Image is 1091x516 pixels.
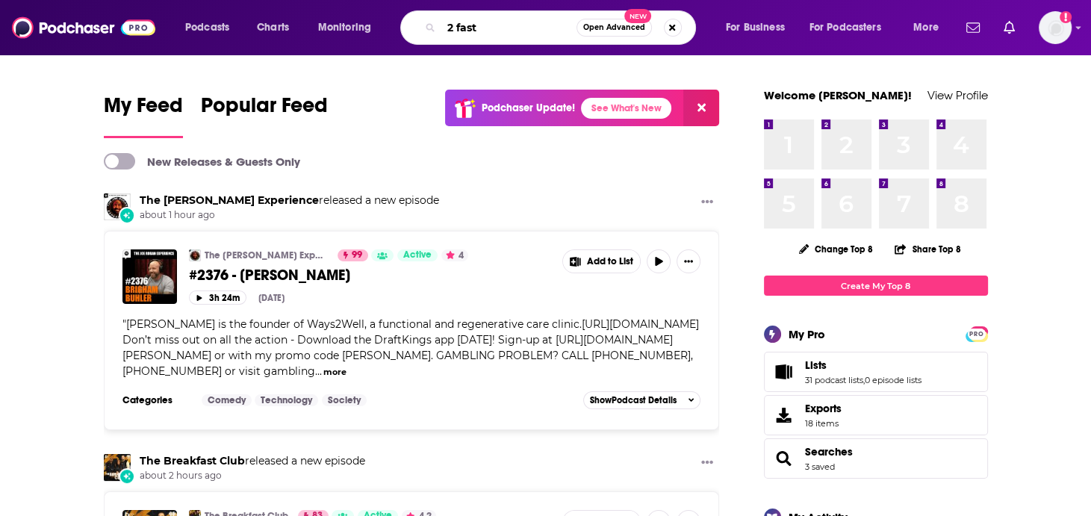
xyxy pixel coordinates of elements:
button: Show More Button [695,193,719,212]
a: Searches [769,448,799,469]
button: more [323,366,346,379]
div: Search podcasts, credits, & more... [414,10,710,45]
button: open menu [715,16,804,40]
span: Lists [805,358,827,372]
span: Logged in as TaraKennedy [1039,11,1072,44]
span: " [122,317,699,378]
span: My Feed [104,93,183,127]
span: Popular Feed [201,93,328,127]
span: about 2 hours ago [140,470,365,482]
span: Exports [805,402,842,415]
span: PRO [968,329,986,340]
a: New Releases & Guests Only [104,153,300,170]
span: Active [403,248,432,263]
svg: Add a profile image [1060,11,1072,23]
span: Monitoring [318,17,371,38]
button: Change Top 8 [790,240,883,258]
a: View Profile [927,88,988,102]
a: 3 saved [805,461,835,472]
a: Show notifications dropdown [998,15,1021,40]
button: open menu [800,16,903,40]
img: User Profile [1039,11,1072,44]
img: The Breakfast Club [104,454,131,481]
a: PRO [968,328,986,339]
span: [PERSON_NAME] is the founder of Ways2Well, a functional and regenerative care clinic.[URL][DOMAIN... [122,317,699,378]
a: Charts [247,16,298,40]
a: Show notifications dropdown [960,15,986,40]
span: #2376 - [PERSON_NAME] [189,266,350,285]
img: The Joe Rogan Experience [104,193,131,220]
h3: released a new episode [140,454,365,468]
span: 18 items [805,418,842,429]
a: The Breakfast Club [140,454,245,467]
span: Add to List [587,256,633,267]
a: Lists [805,358,921,372]
span: Show Podcast Details [590,395,677,405]
button: open menu [175,16,249,40]
a: 99 [338,249,368,261]
h3: released a new episode [140,193,439,208]
span: New [624,9,651,23]
h3: Categories [122,394,190,406]
div: [DATE] [258,293,285,303]
p: Podchaser Update! [482,102,575,114]
span: Charts [257,17,289,38]
span: Podcasts [185,17,229,38]
button: Open AdvancedNew [576,19,652,37]
button: Show More Button [563,250,641,273]
a: Lists [769,361,799,382]
span: More [913,17,939,38]
button: open menu [903,16,957,40]
a: My Feed [104,93,183,138]
a: Society [322,394,367,406]
a: #2376 - [PERSON_NAME] [189,266,552,285]
span: , [863,375,865,385]
span: Open Advanced [583,24,645,31]
a: Popular Feed [201,93,328,138]
a: 31 podcast lists [805,375,863,385]
span: Lists [764,352,988,392]
button: Show More Button [695,454,719,473]
a: Welcome [PERSON_NAME]! [764,88,912,102]
a: Create My Top 8 [764,276,988,296]
span: ... [315,364,322,378]
span: For Podcasters [809,17,881,38]
img: Podchaser - Follow, Share and Rate Podcasts [12,13,155,42]
input: Search podcasts, credits, & more... [441,16,576,40]
div: New Episode [119,207,135,223]
button: 4 [441,249,468,261]
a: Technology [255,394,318,406]
span: 99 [352,248,362,263]
a: Active [397,249,438,261]
div: New Episode [119,468,135,485]
button: 3h 24m [189,290,246,305]
button: ShowPodcast Details [583,391,701,409]
a: Comedy [202,394,252,406]
a: Searches [805,445,853,459]
button: Share Top 8 [894,234,961,264]
a: Exports [764,395,988,435]
button: Show profile menu [1039,11,1072,44]
a: The Joe Rogan Experience [140,193,319,207]
span: Searches [764,438,988,479]
a: The [PERSON_NAME] Experience [205,249,328,261]
button: Show More Button [677,249,700,273]
a: 0 episode lists [865,375,921,385]
div: My Pro [789,327,825,341]
a: See What's New [581,98,671,119]
span: For Business [726,17,785,38]
span: Exports [769,405,799,426]
span: about 1 hour ago [140,209,439,222]
img: #2376 - Brigham Buhler [122,249,177,304]
button: open menu [308,16,391,40]
img: The Joe Rogan Experience [189,249,201,261]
